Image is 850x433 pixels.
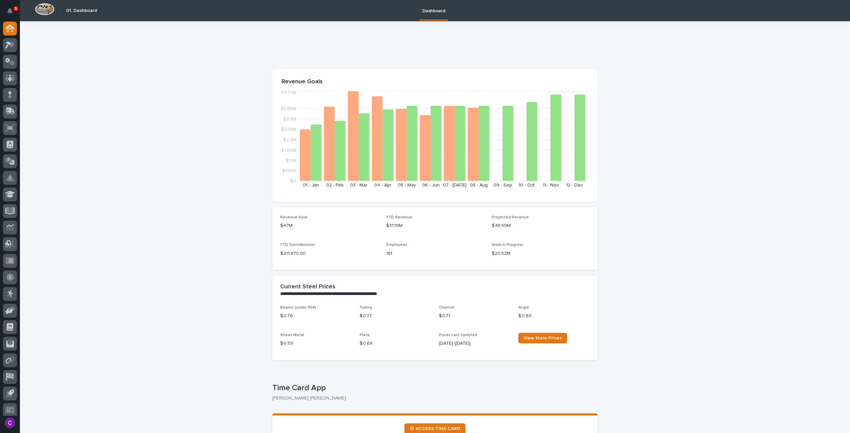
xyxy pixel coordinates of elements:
text: 08 - Aug [470,183,488,187]
tspan: $550K [282,168,296,173]
text: 09 - Sep [493,183,512,187]
p: $20.52M [492,250,590,257]
span: YTD Contributions [280,243,315,247]
h2: 01. Dashboard [66,8,97,14]
p: $47M [280,222,378,229]
span: Sheet Metal [280,333,304,337]
div: Notifications5 [8,8,17,19]
tspan: $4.77M [281,90,296,95]
p: $ 0.68 [360,340,431,347]
text: 12 - Dec [566,183,583,187]
text: 07 - [DATE] [443,183,467,187]
p: $ 0.59 [280,340,352,347]
tspan: $1.65M [281,148,296,152]
img: Workspace Logo [35,3,54,15]
text: 02 - Feb [326,183,344,187]
p: 181 [386,250,484,257]
span: Channel [439,306,455,310]
text: 11 - Nov [543,183,559,187]
span: Revenue Goal [280,215,307,219]
p: Time Card App [272,383,595,393]
p: $48.59M [492,222,590,229]
span: Tubing [360,306,372,310]
tspan: $2.75M [281,127,296,132]
p: Revenue Goals [282,78,588,86]
span: Prices Last Updated [439,333,477,337]
tspan: $0 [290,179,296,183]
p: $ 0.77 [360,313,431,320]
text: 04 - Apr [374,183,391,187]
span: Beams (under 55#) [280,306,316,310]
p: 5 [15,6,17,11]
p: $ 311,870.00 [280,250,378,257]
text: 01 - Jan [303,183,319,187]
a: View More Prices [518,333,567,343]
tspan: $1.1M [286,158,296,163]
p: $ 0.71 [439,313,510,320]
span: View More Prices [524,336,562,340]
span: Employees [386,243,407,247]
text: 06 - Jun [422,183,440,187]
span: Plate [360,333,370,337]
button: Notifications [3,4,17,18]
text: 10 - Oct [519,183,535,187]
tspan: $2.2M [283,137,296,142]
span: YTD Revenue [386,215,412,219]
text: 05 - May [398,183,416,187]
h2: Current Steel Prices [280,283,335,291]
p: $ 0.76 [280,313,352,320]
p: $ 0.69 [518,313,590,320]
p: [DATE] ([DATE]) [439,340,510,347]
p: $31.19M [386,222,484,229]
span: Projected Revenue [492,215,529,219]
button: users-avatar [3,416,17,430]
tspan: $3.85M [281,107,296,111]
text: 03 - Mar [350,183,368,187]
span: Work in Progress [492,243,524,247]
p: [PERSON_NAME] [PERSON_NAME] [272,396,592,401]
tspan: $3.3M [283,117,296,121]
span: ⏲ ACCESS TIME CARD [410,426,460,431]
span: Angle [518,306,529,310]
